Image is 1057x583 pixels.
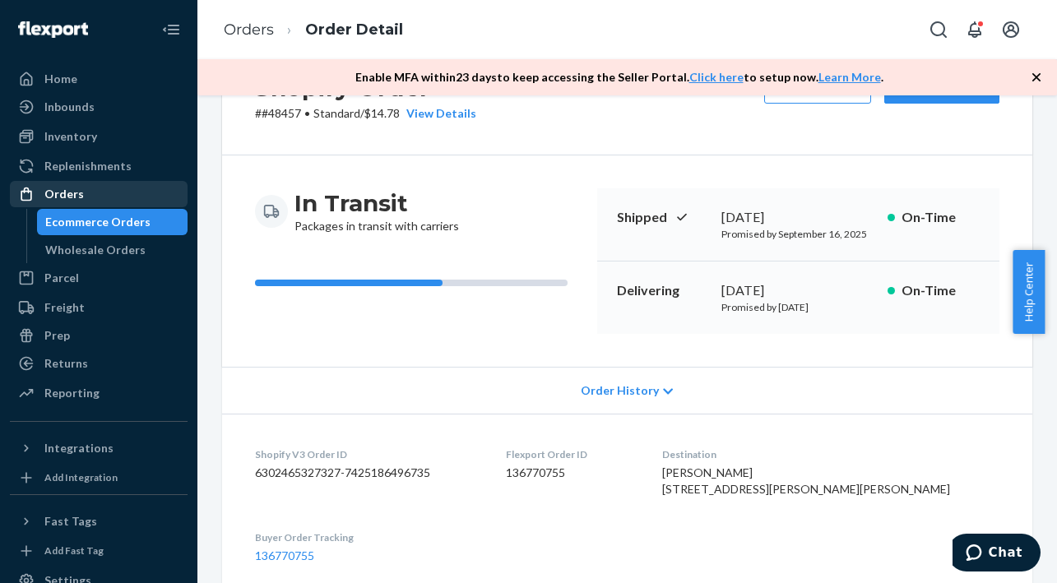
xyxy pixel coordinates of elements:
[721,208,874,227] div: [DATE]
[10,380,188,406] a: Reporting
[10,123,188,150] a: Inventory
[18,21,88,38] img: Flexport logo
[355,69,883,86] p: Enable MFA within 23 days to keep accessing the Seller Portal. to setup now. .
[44,99,95,115] div: Inbounds
[37,237,188,263] a: Wholesale Orders
[721,227,874,241] p: Promised by September 16, 2025
[10,66,188,92] a: Home
[44,71,77,87] div: Home
[211,6,416,54] ol: breadcrumbs
[44,327,70,344] div: Prep
[721,300,874,314] p: Promised by [DATE]
[721,281,874,300] div: [DATE]
[37,209,188,235] a: Ecommerce Orders
[44,544,104,558] div: Add Fast Tag
[255,465,480,481] dd: 6302465327327-7425186496735
[994,13,1027,46] button: Open account menu
[255,105,476,122] p: # #48457 / $14.78
[10,541,188,561] a: Add Fast Tag
[44,440,114,456] div: Integrations
[44,186,84,202] div: Orders
[662,465,950,496] span: [PERSON_NAME] [STREET_ADDRESS][PERSON_NAME][PERSON_NAME]
[617,281,709,300] p: Delivering
[1013,250,1045,334] button: Help Center
[902,281,980,300] p: On-Time
[958,13,991,46] button: Open notifications
[818,70,881,84] a: Learn More
[44,299,85,316] div: Freight
[255,530,480,544] dt: Buyer Order Tracking
[255,548,314,562] a: 136770755
[294,188,459,234] div: Packages in transit with carriers
[313,106,360,120] span: Standard
[10,265,188,291] a: Parcel
[10,350,188,377] a: Returns
[922,13,955,46] button: Open Search Box
[10,322,188,349] a: Prep
[44,128,97,145] div: Inventory
[44,270,79,286] div: Parcel
[44,355,88,372] div: Returns
[617,208,709,227] p: Shipped
[224,21,274,39] a: Orders
[294,188,459,218] h3: In Transit
[10,153,188,179] a: Replenishments
[44,513,97,530] div: Fast Tags
[44,470,118,484] div: Add Integration
[10,294,188,321] a: Freight
[662,447,999,461] dt: Destination
[10,468,188,488] a: Add Integration
[304,106,310,120] span: •
[10,94,188,120] a: Inbounds
[506,447,637,461] dt: Flexport Order ID
[44,158,132,174] div: Replenishments
[10,181,188,207] a: Orders
[44,385,100,401] div: Reporting
[305,21,403,39] a: Order Detail
[10,508,188,534] button: Fast Tags
[10,435,188,461] button: Integrations
[45,242,146,258] div: Wholesale Orders
[45,214,151,230] div: Ecommerce Orders
[902,208,980,227] p: On-Time
[255,447,480,461] dt: Shopify V3 Order ID
[953,534,1041,575] iframe: Opens a widget where you can chat to one of our agents
[400,105,476,122] button: View Details
[155,13,188,46] button: Close Navigation
[506,465,637,481] dd: 136770755
[581,382,659,399] span: Order History
[689,70,744,84] a: Click here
